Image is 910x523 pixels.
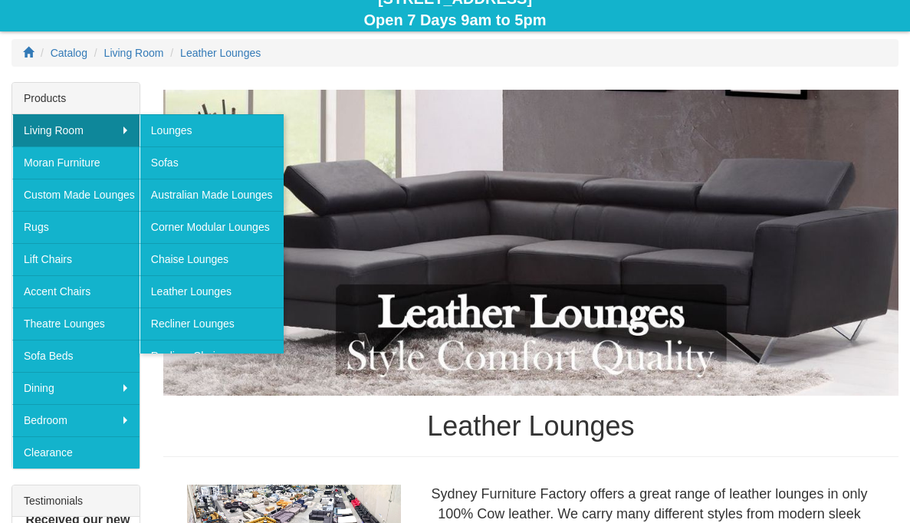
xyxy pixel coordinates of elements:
a: Sofa Beds [12,340,140,372]
a: Clearance [12,436,140,469]
a: Recliner Lounges [140,308,284,340]
a: Leather Lounges [140,275,284,308]
div: Testimonials [12,485,140,517]
a: Recliner Chairs [140,340,284,372]
a: Australian Made Lounges [140,179,284,211]
a: Living Room [12,114,140,146]
a: Lounges [140,114,284,146]
a: Chaise Lounges [140,243,284,275]
a: Living Room [104,47,164,59]
a: Lift Chairs [12,243,140,275]
a: Accent Chairs [12,275,140,308]
img: Leather Lounges [163,90,899,396]
h1: Leather Lounges [163,411,899,442]
a: Leather Lounges [180,47,261,59]
a: Theatre Lounges [12,308,140,340]
a: Sofas [140,146,284,179]
a: Rugs [12,211,140,243]
a: Bedroom [12,404,140,436]
div: Products [12,83,140,114]
a: Dining [12,372,140,404]
a: Moran Furniture [12,146,140,179]
a: Catalog [51,47,87,59]
a: Custom Made Lounges [12,179,140,211]
a: Corner Modular Lounges [140,211,284,243]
